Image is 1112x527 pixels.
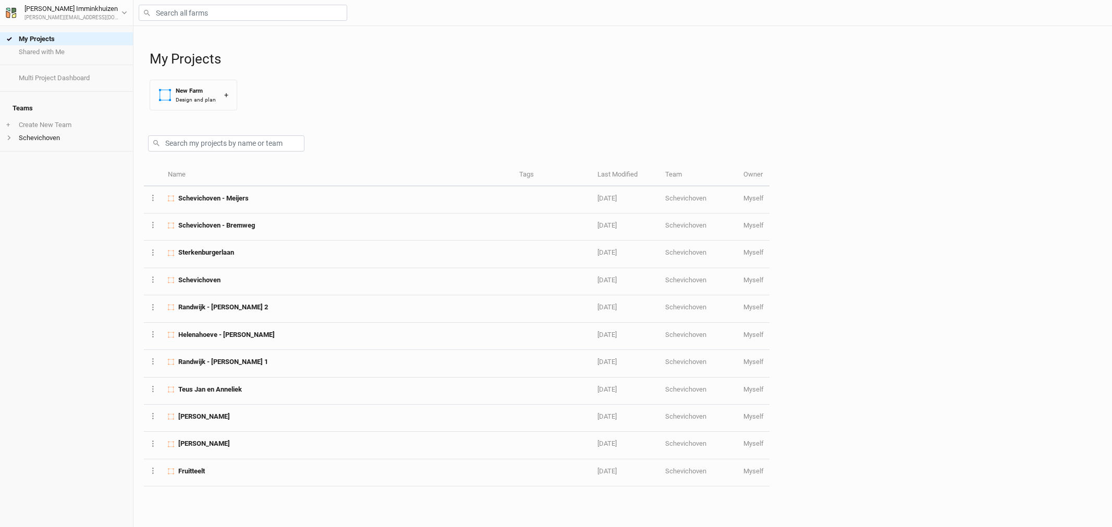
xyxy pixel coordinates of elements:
td: Schevichoven [659,350,738,377]
span: ruben@schevichoven.nl [743,221,764,229]
span: Randwijk - Lisette 1 [178,357,268,367]
span: ruben@schevichoven.nl [743,467,764,475]
span: ruben@schevichoven.nl [743,412,764,420]
span: ruben@schevichoven.nl [743,385,764,393]
td: Schevichoven [659,295,738,322]
span: May 30, 2025 4:59 PM [597,248,617,256]
span: ruben@schevichoven.nl [743,248,764,256]
span: Jan 12, 2024 2:37 PM [597,385,617,393]
span: ruben@schevichoven.nl [743,303,764,311]
span: Monique [178,439,230,448]
div: [PERSON_NAME][EMAIL_ADDRESS][DOMAIN_NAME] [25,14,121,22]
th: Team [659,164,738,186]
td: Schevichoven [659,214,738,241]
h4: Teams [6,98,127,119]
th: Tags [514,164,592,186]
td: Schevichoven [659,241,738,268]
td: Schevichoven [659,268,738,295]
td: Schevichoven [659,378,738,405]
span: + [6,121,10,129]
span: Sterkenburgerlaan [178,248,234,257]
th: Owner [738,164,769,186]
input: Search all farms [139,5,347,21]
span: Jan 10, 2024 11:21 AM [597,412,617,420]
span: ruben@schevichoven.nl [743,440,764,447]
div: Design and plan [176,96,216,104]
td: Schevichoven [659,186,738,214]
span: Mar 31, 2025 11:08 AM [597,276,617,284]
span: ruben@schevichoven.nl [743,276,764,284]
span: Feb 6, 2024 9:51 AM [597,303,617,311]
span: Fruitteelt [178,467,205,476]
span: Schevichoven - Meijers [178,194,249,203]
span: Jan 18, 2024 12:45 PM [597,331,617,338]
span: ruben@schevichoven.nl [743,358,764,366]
h1: My Projects [150,51,1102,67]
button: [PERSON_NAME] Imminkhuizen[PERSON_NAME][EMAIL_ADDRESS][DOMAIN_NAME] [5,3,128,22]
div: New Farm [176,86,216,95]
input: Search my projects by name or team [148,135,304,152]
span: Teus Jan en Anneliek [178,385,242,394]
span: Nov 15, 2023 10:50 AM [597,440,617,447]
th: Last Modified [592,164,659,186]
div: [PERSON_NAME] Imminkhuizen [25,4,121,14]
span: Schevichoven [178,275,221,285]
span: Nov 9, 2023 4:00 PM [597,467,617,475]
span: Randwijk - Lisette 2 [178,303,268,312]
span: Sep 4, 2025 4:23 PM [597,194,617,202]
th: Name [162,164,514,186]
span: Jul 16, 2025 11:43 AM [597,221,617,229]
span: Tim [178,412,230,421]
span: Helenahoeve - Daniel [178,330,275,340]
span: ruben@schevichoven.nl [743,194,764,202]
button: New FarmDesign and plan+ [150,80,237,110]
td: Schevichoven [659,323,738,350]
span: Jan 17, 2024 9:47 AM [597,358,617,366]
div: + [224,90,228,101]
span: ruben@schevichoven.nl [743,331,764,338]
span: Schevichoven - Bremweg [178,221,255,230]
td: Schevichoven [659,432,738,459]
td: Schevichoven [659,459,738,486]
td: Schevichoven [659,405,738,432]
